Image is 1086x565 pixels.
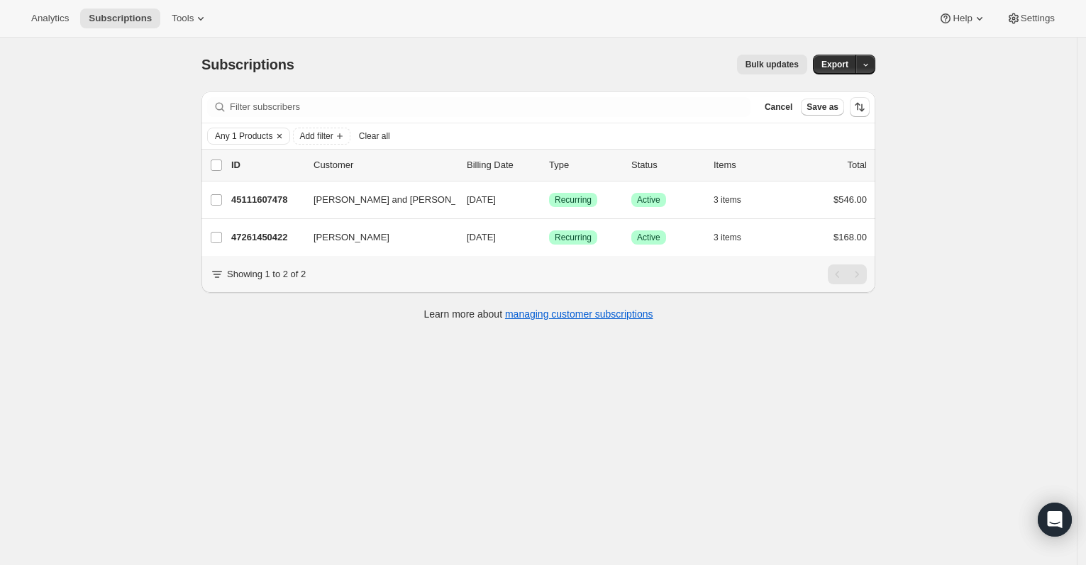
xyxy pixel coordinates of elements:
button: Export [813,55,857,74]
span: 3 items [714,232,741,243]
span: 3 items [714,194,741,206]
div: 45111607478[PERSON_NAME] and [PERSON_NAME][DATE]SuccessRecurringSuccessActive3 items$546.00 [231,190,867,210]
span: [DATE] [467,232,496,242]
span: Save as [807,101,838,113]
button: Settings [998,9,1063,28]
span: Export [821,59,848,70]
span: [DATE] [467,194,496,205]
span: Subscriptions [201,57,294,72]
button: [PERSON_NAME] and [PERSON_NAME] [305,189,447,211]
p: 47261450422 [231,230,302,245]
button: Save as [801,99,844,116]
button: Clear [272,128,287,144]
span: $168.00 [833,232,867,242]
span: $546.00 [833,194,867,205]
button: Any 1 Products [208,128,272,144]
p: Showing 1 to 2 of 2 [227,267,306,281]
input: Filter subscribers [230,97,750,117]
span: [PERSON_NAME] [314,230,389,245]
button: Tools [163,9,216,28]
button: Cancel [759,99,798,116]
div: Open Intercom Messenger [1038,503,1072,537]
p: Status [631,158,702,172]
button: Analytics [23,9,77,28]
button: Help [930,9,994,28]
span: Bulk updates [746,59,799,70]
div: Type [549,158,620,172]
span: [PERSON_NAME] and [PERSON_NAME] [314,193,486,207]
div: Items [714,158,785,172]
span: Help [953,13,972,24]
p: ID [231,158,302,172]
p: Learn more about [424,307,653,321]
p: 45111607478 [231,193,302,207]
button: [PERSON_NAME] [305,226,447,249]
p: Total [848,158,867,172]
span: Subscriptions [89,13,152,24]
span: Recurring [555,194,592,206]
button: 3 items [714,190,757,210]
button: Sort the results [850,97,870,117]
span: Active [637,232,660,243]
span: Add filter [299,130,333,142]
button: Bulk updates [737,55,807,74]
button: 3 items [714,228,757,247]
nav: Pagination [828,264,867,284]
a: managing customer subscriptions [505,308,653,320]
button: Add filter [293,128,350,145]
button: Clear all [353,128,396,145]
div: 47261450422[PERSON_NAME][DATE]SuccessRecurringSuccessActive3 items$168.00 [231,228,867,247]
span: Settings [1021,13,1055,24]
span: Clear all [359,130,390,142]
span: Recurring [555,232,592,243]
span: Tools [172,13,194,24]
p: Customer [314,158,455,172]
div: IDCustomerBilling DateTypeStatusItemsTotal [231,158,867,172]
p: Billing Date [467,158,538,172]
button: Subscriptions [80,9,160,28]
span: Cancel [765,101,792,113]
span: Analytics [31,13,69,24]
span: Any 1 Products [215,130,272,142]
span: Active [637,194,660,206]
